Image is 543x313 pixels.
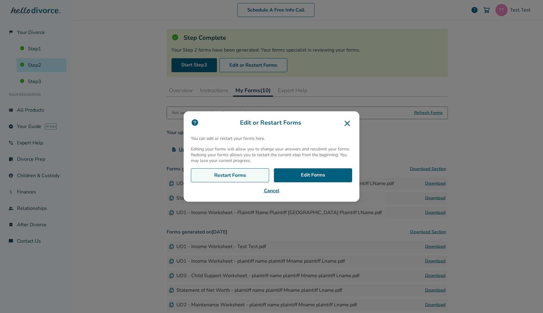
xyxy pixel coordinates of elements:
[513,284,543,313] iframe: Chat Widget
[191,136,352,141] p: You can edit or restart your forms here.
[191,119,199,126] img: icon
[191,146,352,163] p: Editing your forms will allow you to change your answers and resubmit your forms. Redoing your fo...
[191,119,352,128] h3: Edit or Restart Forms
[191,168,269,182] a: Restart Forms
[274,168,352,182] a: Edit Forms
[191,187,352,194] button: Cancel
